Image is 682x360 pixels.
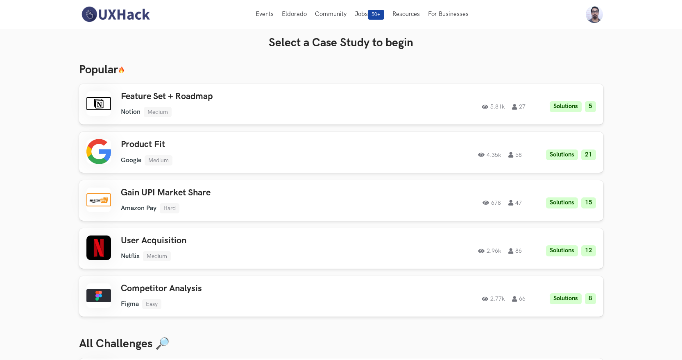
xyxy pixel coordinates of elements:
[144,107,172,117] li: Medium
[585,293,596,304] li: 8
[581,245,596,256] li: 12
[79,6,152,23] img: UXHack-logo.png
[368,10,384,20] span: 50+
[121,283,353,294] h3: Competitor Analysis
[79,36,603,50] h3: Select a Case Study to begin
[483,200,501,206] span: 678
[121,156,141,164] li: Google
[79,337,603,351] h3: All Challenges 🔎
[121,204,156,212] li: Amazon Pay
[478,248,501,254] span: 2.96k
[79,180,603,221] a: Gain UPI Market ShareAmazon PayHard67847Solutions15
[79,276,603,317] a: Competitor AnalysisFigmaEasy2.77k66Solutions8
[546,149,578,161] li: Solutions
[585,101,596,112] li: 5
[79,84,603,125] a: Feature Set + RoadmapNotionMedium5.81k27Solutions5
[581,149,596,161] li: 21
[550,293,582,304] li: Solutions
[121,108,140,116] li: Notion
[121,235,353,246] h3: User Acquisition
[546,245,578,256] li: Solutions
[121,139,353,150] h3: Product Fit
[118,66,125,73] img: 🔥
[142,299,161,309] li: Easy
[482,104,505,110] span: 5.81k
[550,101,582,112] li: Solutions
[586,6,603,23] img: Your profile pic
[482,296,505,302] span: 2.77k
[121,188,353,198] h3: Gain UPI Market Share
[546,197,578,208] li: Solutions
[512,104,526,110] span: 27
[508,152,522,158] span: 58
[121,91,353,102] h3: Feature Set + Roadmap
[121,300,139,308] li: Figma
[145,155,172,165] li: Medium
[508,248,522,254] span: 86
[79,228,603,269] a: User AcquisitionNetflixMedium2.96k86Solutions12
[512,296,526,302] span: 66
[478,152,501,158] span: 4.35k
[508,200,522,206] span: 47
[79,63,603,77] h3: Popular
[581,197,596,208] li: 15
[121,252,140,260] li: Netflix
[79,132,603,172] a: Product FitGoogleMedium4.35k58Solutions21
[160,203,179,213] li: Hard
[143,251,171,261] li: Medium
